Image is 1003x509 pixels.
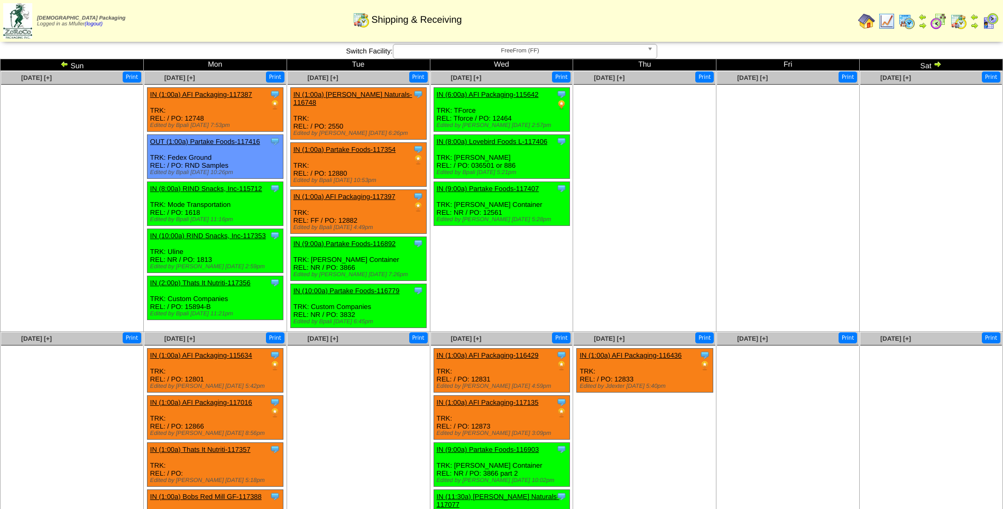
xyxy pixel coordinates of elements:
span: [DATE] [+] [594,74,624,81]
div: TRK: REL: / PO: 12880 [290,143,426,187]
a: [DATE] [+] [880,74,911,81]
div: TRK: REL: / PO: 12831 [434,349,569,393]
span: [DATE] [+] [164,74,195,81]
img: zoroco-logo-small.webp [3,3,32,39]
div: Edited by Bpali [DATE] 10:53pm [293,177,426,184]
button: Print [552,71,570,83]
a: IN (1:00a) AFI Packaging-117016 [150,398,252,406]
img: PO [270,99,280,110]
a: IN (1:00a) AFI Packaging-117135 [437,398,539,406]
img: Tooltip [413,191,424,202]
div: TRK: REL: / PO: 12801 [147,349,283,393]
td: Mon [143,59,287,71]
div: Edited by [PERSON_NAME] [DATE] 2:57pm [437,122,569,129]
span: Shipping & Receiving [371,14,462,25]
button: Print [266,71,284,83]
div: TRK: REL: / PO: 12833 [577,349,713,393]
span: Logged in as Mfuller [37,15,125,27]
div: Edited by [PERSON_NAME] [DATE] 2:59pm [150,263,283,270]
img: PO [556,360,567,371]
div: TRK: [PERSON_NAME] Container REL: NR / PO: 12561 [434,182,569,226]
img: PO [270,360,280,371]
a: [DATE] [+] [21,335,52,342]
div: TRK: REL: / PO: 12748 [147,88,283,132]
div: Edited by [PERSON_NAME] [DATE] 10:02pm [437,477,569,484]
a: IN (10:00a) RIND Snacks, Inc-117353 [150,232,266,240]
img: Tooltip [556,136,567,147]
div: Edited by [PERSON_NAME] [DATE] 3:09pm [437,430,569,437]
a: IN (1:00a) Thats It Nutriti-117357 [150,446,251,453]
a: [DATE] [+] [21,74,52,81]
img: PO [556,99,567,110]
a: IN (1:00a) Bobs Red Mill GF-117388 [150,493,262,501]
img: arrowright.gif [918,21,927,30]
div: Edited by [PERSON_NAME] [DATE] 6:26pm [293,130,426,137]
button: Print [982,71,1000,83]
img: PO [556,407,567,418]
a: IN (11:30a) [PERSON_NAME] Naturals-117077 [437,493,559,508]
div: TRK: [PERSON_NAME] Container REL: NR / PO: 3866 part 2 [434,443,569,487]
img: calendarprod.gif [898,13,915,30]
button: Print [839,332,857,343]
div: Edited by Bpali [DATE] 10:26pm [150,169,283,176]
a: [DATE] [+] [450,74,481,81]
a: IN (1:00a) AFI Packaging-117397 [293,193,395,201]
div: Edited by Bpali [DATE] 6:45pm [293,319,426,325]
div: Edited by [PERSON_NAME] [DATE] 4:59pm [437,383,569,389]
img: Tooltip [413,144,424,154]
a: IN (1:00a) AFI Packaging-115634 [150,351,252,359]
img: Tooltip [270,230,280,241]
button: Print [123,71,141,83]
td: Sun [1,59,144,71]
img: PO [413,154,424,165]
button: Print [839,71,857,83]
div: TRK: Mode Transportation REL: / PO: 1618 [147,182,283,226]
a: IN (1:00a) AFI Packaging-116436 [579,351,682,359]
div: TRK: TForce REL: Tforce / PO: 12464 [434,88,569,132]
a: [DATE] [+] [308,74,338,81]
img: arrowright.gif [933,60,942,68]
a: IN (1:00a) Partake Foods-117354 [293,146,396,153]
a: IN (1:00a) AFI Packaging-117387 [150,90,252,98]
button: Print [695,332,714,343]
a: [DATE] [+] [450,335,481,342]
a: IN (9:00a) Partake Foods-117407 [437,185,539,193]
a: [DATE] [+] [594,335,624,342]
a: [DATE] [+] [880,335,911,342]
a: [DATE] [+] [308,335,338,342]
a: IN (8:00a) RIND Snacks, Inc-115712 [150,185,262,193]
button: Print [982,332,1000,343]
img: line_graph.gif [878,13,895,30]
img: arrowright.gif [970,21,979,30]
img: Tooltip [270,89,280,99]
a: [DATE] [+] [737,335,768,342]
div: Edited by [PERSON_NAME] [DATE] 8:56pm [150,430,283,437]
img: Tooltip [270,350,280,360]
img: Tooltip [270,183,280,194]
div: TRK: [PERSON_NAME] REL: / PO: 036501 or 886 [434,135,569,179]
td: Thu [573,59,716,71]
span: [DATE] [+] [737,74,768,81]
img: Tooltip [556,444,567,455]
div: Edited by [PERSON_NAME] [DATE] 5:18pm [150,477,283,484]
img: Tooltip [413,238,424,249]
div: TRK: Custom Companies REL: NR / PO: 3832 [290,284,426,328]
img: Tooltip [270,491,280,502]
button: Print [695,71,714,83]
a: IN (6:00a) AFI Packaging-115642 [437,90,539,98]
img: Tooltip [270,397,280,407]
a: (logout) [85,21,103,27]
img: Tooltip [270,277,280,288]
div: Edited by Jdexter [DATE] 5:40pm [579,383,712,389]
a: IN (2:00p) Thats It Nutriti-117356 [150,279,251,287]
img: calendarcustomer.gif [982,13,999,30]
div: TRK: REL: FF / PO: 12882 [290,190,426,234]
img: PO [413,202,424,212]
div: TRK: Uline REL: NR / PO: 1813 [147,229,283,273]
img: arrowleft.gif [970,13,979,21]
